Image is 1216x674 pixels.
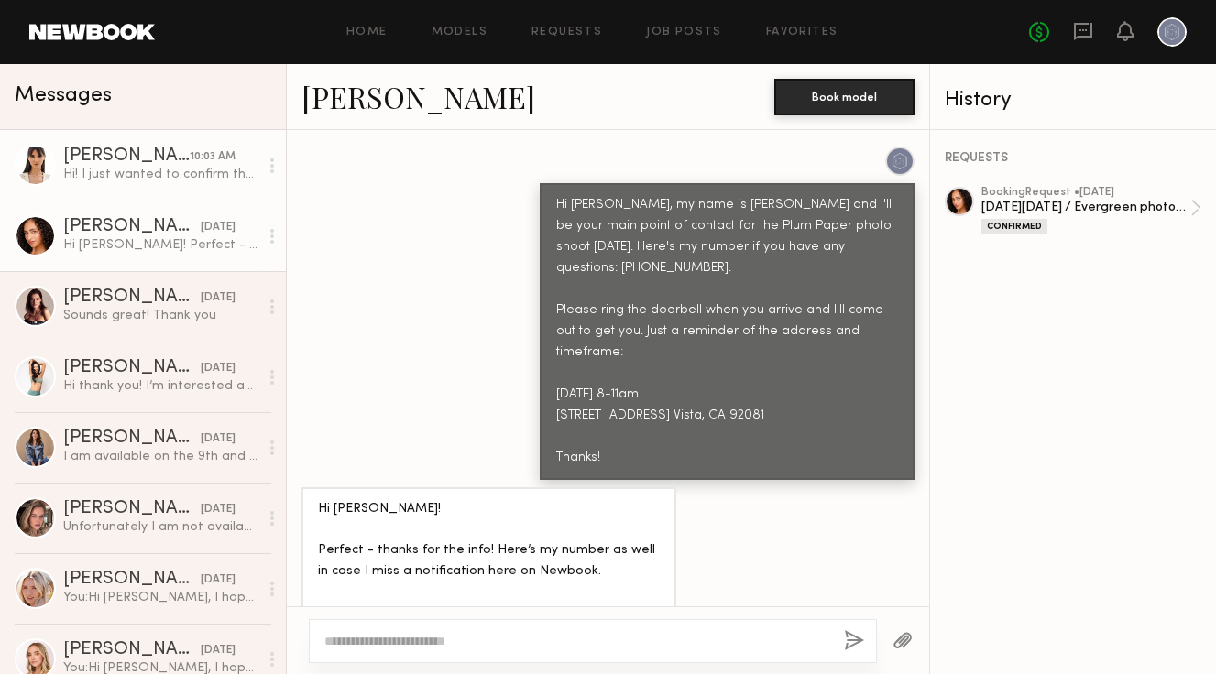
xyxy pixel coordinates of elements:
[201,219,236,236] div: [DATE]
[63,307,258,324] div: Sounds great! Thank you
[201,360,236,377] div: [DATE]
[201,642,236,659] div: [DATE]
[981,187,1190,199] div: booking Request • [DATE]
[63,166,258,183] div: Hi! I just wanted to confirm the job for [DATE] with you. I’ll see you at 8 AM, and I’ll send ove...
[981,219,1047,234] div: Confirmed
[201,501,236,518] div: [DATE]
[63,641,201,659] div: [PERSON_NAME]
[201,430,236,448] div: [DATE]
[774,79,915,115] button: Book model
[981,187,1201,234] a: bookingRequest •[DATE][DATE][DATE] / Evergreen photoshootConfirmed
[63,589,258,606] div: You: Hi [PERSON_NAME], I hope you’re doing well! My name is [PERSON_NAME], and I work with Plum P...
[63,500,201,518] div: [PERSON_NAME]
[774,88,915,103] a: Book model
[63,359,201,377] div: [PERSON_NAME]
[201,571,236,589] div: [DATE]
[432,27,487,38] a: Models
[346,27,388,38] a: Home
[201,289,236,307] div: [DATE]
[63,218,201,236] div: [PERSON_NAME]
[945,90,1201,111] div: History
[190,148,236,166] div: 10:03 AM
[766,27,838,38] a: Favorites
[63,429,201,448] div: [PERSON_NAME]
[301,77,535,116] a: [PERSON_NAME]
[63,147,190,166] div: [PERSON_NAME]
[15,85,112,106] span: Messages
[63,377,258,395] div: Hi thank you! I’m interested and available that day
[646,27,722,38] a: Job Posts
[981,199,1190,216] div: [DATE][DATE] / Evergreen photoshoot
[63,288,201,307] div: [PERSON_NAME]
[531,27,602,38] a: Requests
[318,499,660,625] div: Hi [PERSON_NAME]! Perfect - thanks for the info! Here’s my number as well in case I miss a notifi...
[63,571,201,589] div: [PERSON_NAME]
[63,236,258,254] div: Hi [PERSON_NAME]! Perfect - thanks for the info! Here’s my number as well in case I miss a notifi...
[63,448,258,465] div: I am available on the 9th and I’d love to join you guys on this shoot! Plum Paper looks so beauti...
[556,195,898,468] div: Hi [PERSON_NAME], my name is [PERSON_NAME] and I'll be your main point of contact for the Plum Pa...
[945,152,1201,165] div: REQUESTS
[63,518,258,536] div: Unfortunately I am not available on the 9th , but will be happy to work with you later 🙏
